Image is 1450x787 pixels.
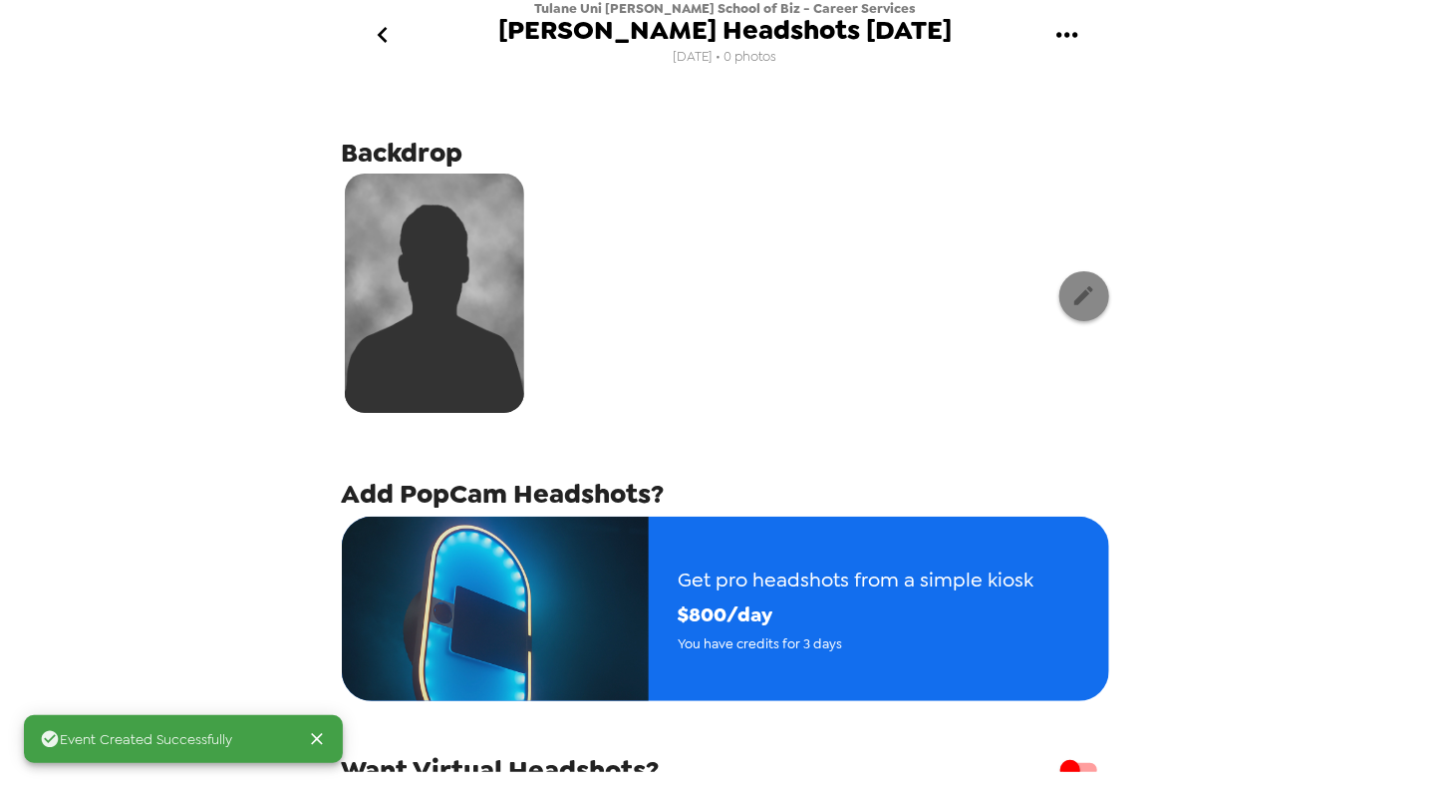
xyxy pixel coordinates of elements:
[679,597,1034,632] span: $ 800 /day
[1035,3,1100,68] button: gallery menu
[342,476,665,512] span: Add PopCam Headshots?
[679,632,1034,655] span: You have credits for 3 days
[498,17,952,44] span: [PERSON_NAME] Headshots [DATE]
[342,135,463,171] span: Backdrop
[351,3,416,68] button: go back
[342,517,649,701] img: popcam example
[40,729,232,749] span: Event Created Successfully
[345,174,524,413] img: silhouette
[679,563,1034,597] span: Get pro headshots from a simple kiosk
[342,517,1109,701] button: Get pro headshots from a simple kiosk$800/dayYou have credits for 3 days
[299,721,335,757] button: Close
[674,44,777,71] span: [DATE] • 0 photos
